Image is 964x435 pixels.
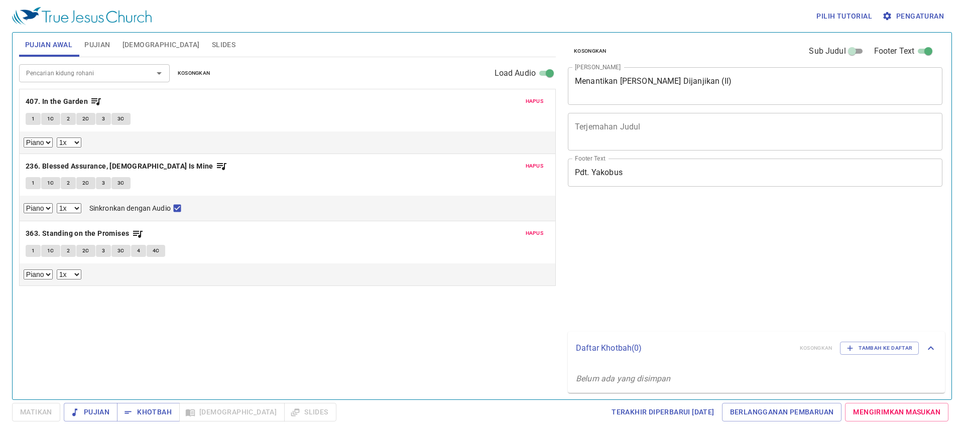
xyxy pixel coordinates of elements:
span: Footer Text [874,45,915,57]
span: 3C [117,114,125,123]
span: 2 [67,246,70,255]
button: 1 [26,245,41,257]
button: 4C [147,245,166,257]
span: Sinkronkan dengan Audio [89,203,171,214]
button: 236. Blessed Assurance, [DEMOGRAPHIC_DATA] Is Mine [26,160,227,173]
button: 2C [76,177,95,189]
select: Playback Rate [57,137,81,148]
span: Hapus [526,162,544,171]
button: Pengaturan [880,7,948,26]
span: Hapus [526,97,544,106]
button: Pilih tutorial [812,7,876,26]
select: Select Track [24,269,53,279]
button: 363. Standing on the Promises [26,227,144,240]
span: 3C [117,179,125,188]
button: 2 [61,177,76,189]
span: Kosongkan [178,69,210,78]
select: Playback Rate [57,203,81,213]
span: 1C [47,246,54,255]
span: 2C [82,179,89,188]
button: 1C [41,245,60,257]
button: 4 [131,245,146,257]
span: Slides [212,39,235,51]
button: 2 [61,113,76,125]
button: Open [152,66,166,80]
span: Load Audio [495,67,536,79]
button: 1C [41,113,60,125]
button: 3 [96,177,111,189]
a: Terakhir Diperbarui [DATE] [608,403,718,421]
span: Pujian [72,406,109,418]
select: Select Track [24,137,53,148]
iframe: from-child [564,197,869,328]
span: 2C [82,246,89,255]
span: Pujian Awal [25,39,72,51]
button: 3C [111,113,131,125]
button: 1C [41,177,60,189]
button: Kosongkan [568,45,613,57]
span: Pengaturan [884,10,944,23]
button: Kosongkan [172,67,216,79]
b: 363. Standing on the Promises [26,227,130,240]
p: Daftar Khotbah ( 0 ) [576,342,792,354]
span: Terakhir Diperbarui [DATE] [612,406,714,418]
button: 407. In the Garden [26,95,102,108]
button: 3 [96,113,111,125]
button: 2 [61,245,76,257]
button: 2C [76,113,95,125]
button: 1 [26,113,41,125]
button: 2C [76,245,95,257]
span: Pilih tutorial [816,10,872,23]
span: Tambah ke Daftar [847,344,912,353]
i: Belum ada yang disimpan [576,374,670,383]
span: 3 [102,114,105,123]
span: 2 [67,179,70,188]
button: Hapus [520,160,550,172]
span: Hapus [526,229,544,238]
button: Hapus [520,95,550,107]
b: 236. Blessed Assurance, [DEMOGRAPHIC_DATA] Is Mine [26,160,213,173]
span: Kosongkan [574,47,607,56]
span: Mengirimkan Masukan [853,406,940,418]
span: 2 [67,114,70,123]
span: 1 [32,246,35,255]
span: 1 [32,114,35,123]
span: 3 [102,246,105,255]
button: Tambah ke Daftar [840,342,919,355]
span: 2C [82,114,89,123]
span: 3C [117,246,125,255]
button: Pujian [64,403,117,421]
button: Khotbah [117,403,180,421]
button: 3C [111,177,131,189]
span: 4C [153,246,160,255]
button: 3 [96,245,111,257]
select: Select Track [24,203,53,213]
select: Playback Rate [57,269,81,279]
a: Mengirimkan Masukan [845,403,948,421]
div: Daftar Khotbah(0)KosongkanTambah ke Daftar [568,332,945,365]
span: 3 [102,179,105,188]
span: Sub Judul [809,45,846,57]
span: Khotbah [125,406,172,418]
span: Pujian [84,39,110,51]
span: 4 [137,246,140,255]
span: 1 [32,179,35,188]
span: [DEMOGRAPHIC_DATA] [123,39,200,51]
span: Berlangganan Pembaruan [730,406,834,418]
button: 1 [26,177,41,189]
img: True Jesus Church [12,7,152,25]
button: 3C [111,245,131,257]
span: 1C [47,114,54,123]
textarea: Menantikan [PERSON_NAME] Dijanjikan (II) [575,76,935,95]
a: Berlangganan Pembaruan [722,403,842,421]
span: 1C [47,179,54,188]
button: Hapus [520,227,550,239]
b: 407. In the Garden [26,95,88,108]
